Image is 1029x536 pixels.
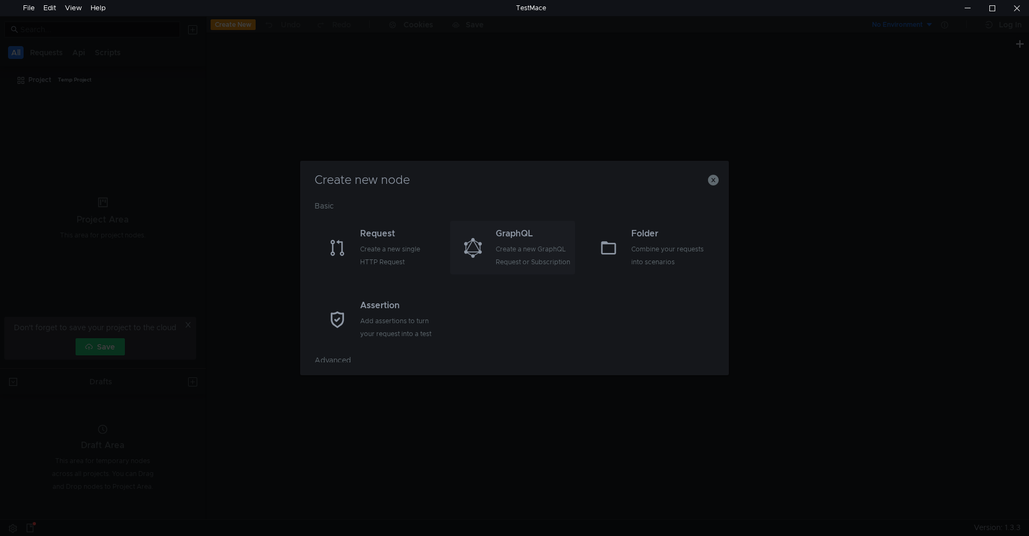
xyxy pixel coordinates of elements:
[496,243,572,269] div: Create a new GraphQL Request or Subscription
[360,227,437,240] div: Request
[496,227,572,240] div: GraphQL
[313,174,716,187] h3: Create new node
[360,315,437,340] div: Add assertions to turn your request into a test
[315,199,714,221] div: Basic
[315,354,714,375] div: Advanced
[360,299,437,312] div: Assertion
[631,227,708,240] div: Folder
[631,243,708,269] div: Combine your requests into scenarios
[360,243,437,269] div: Create a new single HTTP Request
